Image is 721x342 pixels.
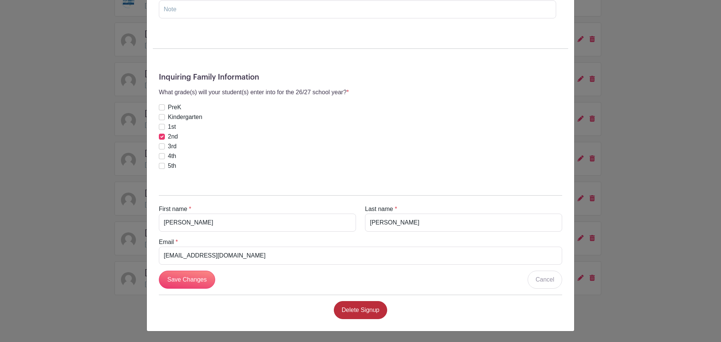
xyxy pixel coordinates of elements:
[159,0,556,18] input: Note
[528,271,562,289] a: Cancel
[168,161,176,170] label: 5th
[159,205,187,214] label: First name
[159,271,215,289] input: Save Changes
[159,238,174,247] label: Email
[168,142,176,151] label: 3rd
[168,152,176,161] label: 4th
[159,73,562,82] h5: Inquiring Family Information
[168,113,202,122] label: Kindergarten
[365,205,393,214] label: Last name
[168,122,176,131] label: 1st
[168,103,181,112] label: PreK
[334,301,388,319] a: Delete Signup
[168,132,178,141] label: 2nd
[159,88,349,97] p: What grade(s) will your student(s) enter into for the 26/27 school year?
